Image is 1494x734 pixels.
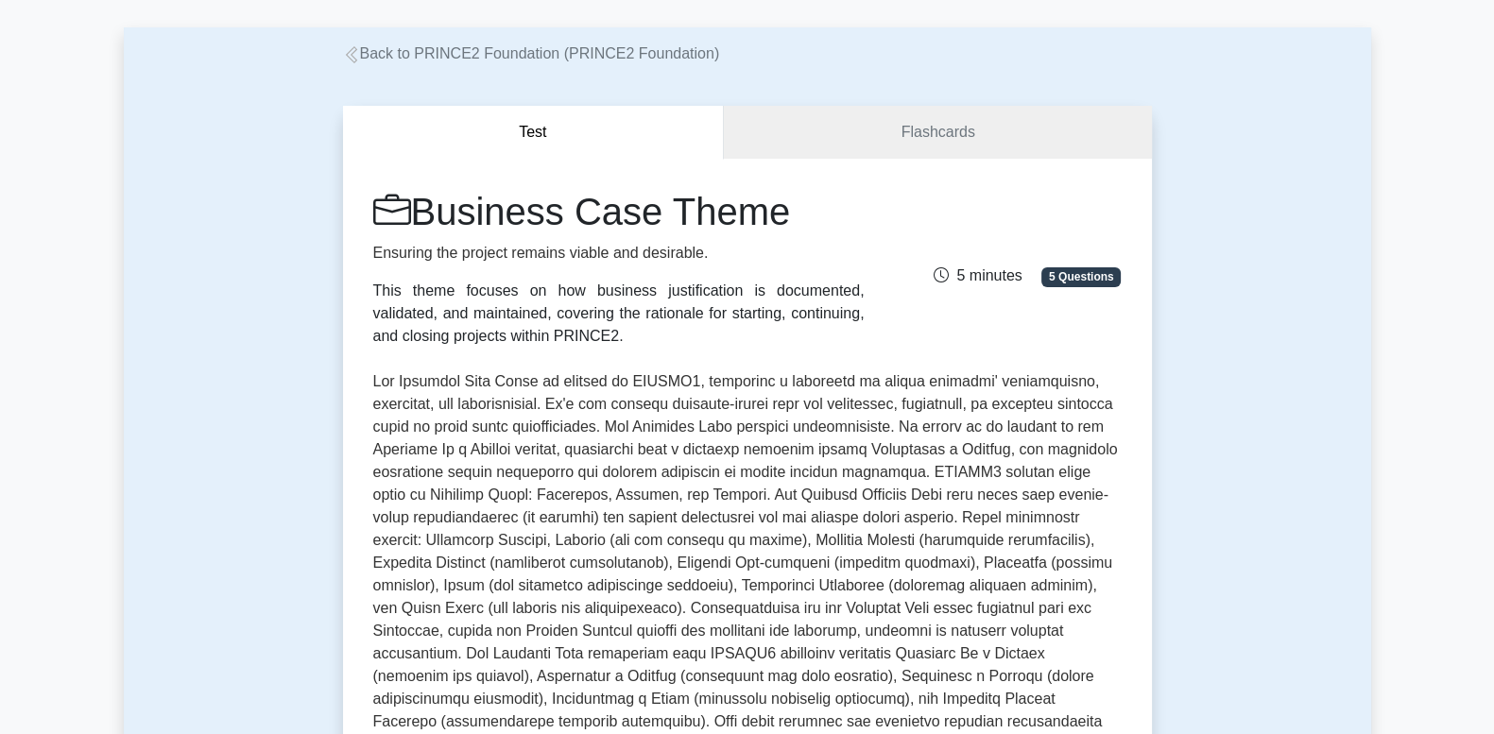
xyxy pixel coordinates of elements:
[343,45,720,61] a: Back to PRINCE2 Foundation (PRINCE2 Foundation)
[1041,267,1121,286] span: 5 Questions
[934,267,1022,283] span: 5 minutes
[373,189,865,234] h1: Business Case Theme
[724,106,1151,160] a: Flashcards
[343,106,725,160] button: Test
[373,280,865,348] div: This theme focuses on how business justification is documented, validated, and maintained, coveri...
[373,242,865,265] p: Ensuring the project remains viable and desirable.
